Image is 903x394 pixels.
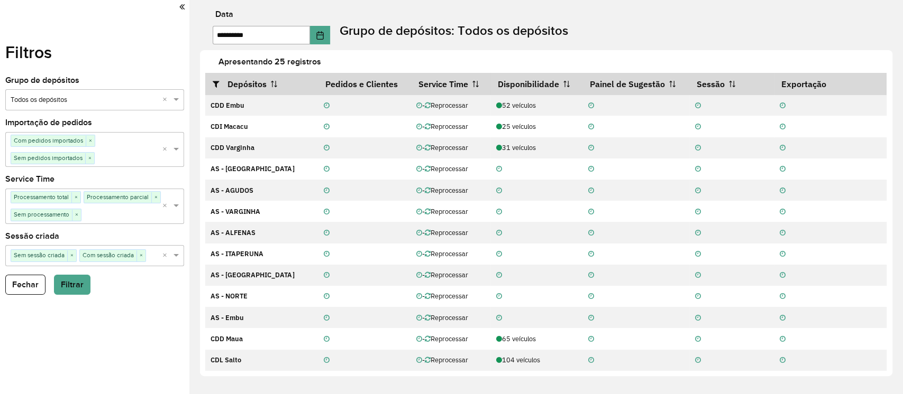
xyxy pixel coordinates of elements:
span: Sem processamento [11,209,72,220]
label: Data [215,8,233,21]
strong: AS - [GEOGRAPHIC_DATA] [211,270,294,279]
i: Não realizada [780,315,786,322]
i: Não realizada [496,251,502,258]
i: Não realizada [695,145,701,152]
i: Não realizada [324,357,330,364]
i: Não realizada [324,251,330,258]
span: - Reprocessar [422,228,468,237]
i: Não realizada [496,315,502,322]
span: × [72,210,81,220]
i: Não realizada [780,293,786,300]
i: Não realizada [588,124,594,130]
span: - Reprocessar [422,186,468,195]
div: 104 veículos [496,355,577,365]
span: Clear all [162,95,171,106]
i: Não realizada [416,209,422,215]
span: - Reprocessar [422,164,468,173]
span: Clear all [162,250,171,261]
i: Não realizada [416,272,422,279]
span: - Reprocessar [422,122,468,131]
i: Não realizada [588,315,594,322]
th: Depósitos [205,73,318,95]
span: Processamento parcial [84,192,151,202]
i: Não realizada [695,357,701,364]
i: Não realizada [416,145,422,152]
i: Não realizada [695,251,701,258]
i: Não realizada [780,145,786,152]
span: - Reprocessar [422,292,468,301]
i: Não realizada [416,293,422,300]
label: Grupo de depósitos [5,74,79,87]
div: 52 veículos [496,100,577,110]
i: Não realizada [588,102,594,109]
span: × [71,192,80,203]
i: Não realizada [416,187,422,194]
i: Não realizada [416,315,422,322]
span: × [67,250,76,261]
span: - Reprocessar [422,143,468,152]
label: Importação de pedidos [5,116,92,129]
i: Não realizada [588,293,594,300]
strong: CDD Embu [211,101,244,110]
strong: AS - ITAPERUNA [211,249,263,258]
strong: AS - Embu [211,313,244,322]
button: Filtrar [54,275,90,295]
i: Não realizada [416,357,422,364]
i: Não realizada [780,124,786,130]
i: Não realizada [695,102,701,109]
i: Não realizada [324,315,330,322]
i: Abrir/fechar filtros [213,80,227,88]
i: Não realizada [588,145,594,152]
i: Não realizada [324,272,330,279]
span: Sem pedidos importados [11,153,85,163]
th: Exportação [774,73,887,95]
strong: AS - VARGINHA [211,207,260,216]
label: Sessão criada [5,230,59,242]
i: Não realizada [588,272,594,279]
span: Sem sessão criada [11,250,67,260]
span: Clear all [162,201,171,212]
i: Não realizada [780,357,786,364]
strong: CDL Salto [211,355,241,364]
span: Com sessão criada [80,250,136,260]
strong: CDI Macacu [211,122,248,131]
i: Não realizada [416,251,422,258]
span: Processamento total [11,192,71,202]
strong: CDD Maua [211,334,243,343]
i: Não realizada [324,336,330,343]
i: Não realizada [695,187,701,194]
i: Não realizada [695,336,701,343]
i: Não realizada [780,102,786,109]
i: Não realizada [324,124,330,130]
i: Não realizada [324,293,330,300]
i: Não realizada [496,293,502,300]
i: Não realizada [780,336,786,343]
span: - Reprocessar [422,101,468,110]
th: Sessão [689,73,774,95]
i: Não realizada [780,187,786,194]
i: Não realizada [588,187,594,194]
div: 65 veículos [496,334,577,344]
i: Não realizada [588,230,594,237]
label: Service Time [5,173,54,185]
i: Não realizada [588,357,594,364]
strong: AS - [GEOGRAPHIC_DATA] [211,164,294,173]
span: - Reprocessar [422,207,468,216]
i: Não realizada [416,166,422,173]
strong: AS - NORTE [211,292,248,301]
span: - Reprocessar [422,270,468,279]
th: Service Time [411,73,491,95]
div: 31 veículos [496,143,577,153]
i: Não realizada [695,272,701,279]
i: Não realizada [695,315,701,322]
label: Grupo de depósitos: Todos os depósitos [340,21,568,40]
i: Não realizada [695,293,701,300]
strong: CDD Varginha [211,143,254,152]
i: Não realizada [780,272,786,279]
i: Não realizada [416,124,422,130]
i: Não realizada [588,251,594,258]
button: Choose Date [310,26,330,44]
strong: AS - AGUDOS [211,186,253,195]
i: Não realizada [324,209,330,215]
i: Não realizada [496,166,502,173]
